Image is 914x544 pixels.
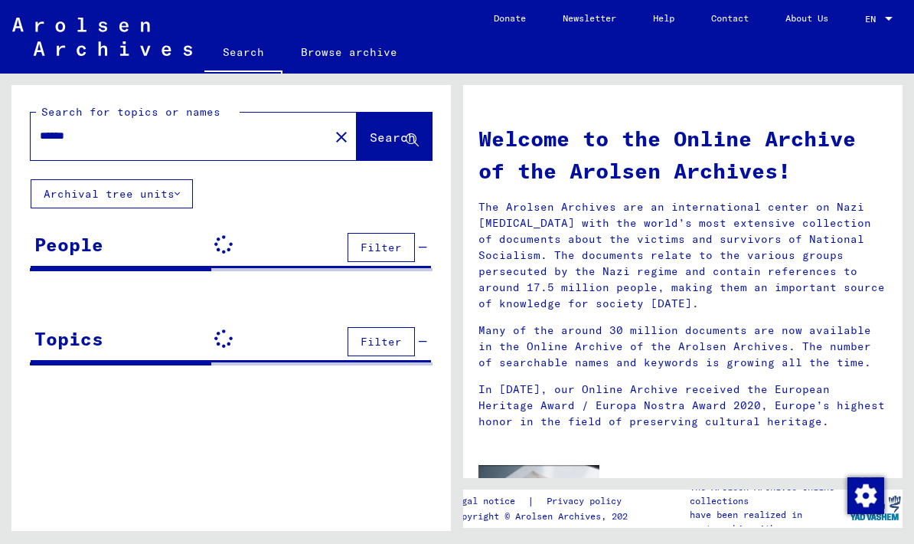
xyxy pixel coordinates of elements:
span: EN [865,14,882,25]
span: Search [370,129,416,145]
div: People [34,231,103,258]
mat-icon: close [332,128,351,146]
span: Filter [361,335,402,349]
p: In [DATE], our Online Archive received the European Heritage Award / Europa Nostra Award 2020, Eu... [478,382,887,430]
img: Change consent [847,477,884,514]
button: Search [357,113,432,160]
mat-label: Search for topics or names [41,105,220,119]
a: Browse archive [282,34,416,70]
p: have been realized in partnership with [690,508,848,536]
a: Privacy policy [534,493,640,510]
p: This short video covers the most important tips for searching the Online Archive. [622,476,887,524]
button: Clear [326,121,357,152]
div: Topics [34,325,103,352]
p: Many of the around 30 million documents are now available in the Online Archive of the Arolsen Ar... [478,323,887,371]
img: Arolsen_neg.svg [12,18,192,56]
div: | [451,493,640,510]
a: Legal notice [451,493,527,510]
p: The Arolsen Archives are an international center on Nazi [MEDICAL_DATA] with the world’s most ext... [478,199,887,312]
button: Filter [348,327,415,356]
button: Archival tree units [31,179,193,208]
button: Filter [348,233,415,262]
p: The Arolsen Archives online collections [690,480,848,508]
span: Filter [361,241,402,254]
img: video.jpg [478,465,599,531]
h1: Welcome to the Online Archive of the Arolsen Archives! [478,123,887,187]
p: Copyright © Arolsen Archives, 2021 [451,510,640,523]
a: Search [204,34,282,74]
